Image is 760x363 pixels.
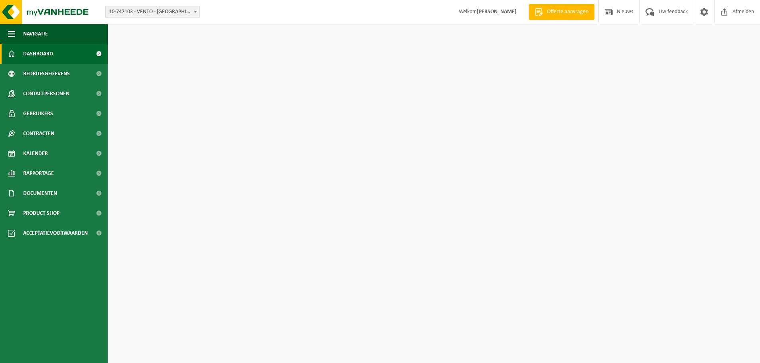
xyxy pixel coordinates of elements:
span: Dashboard [23,44,53,64]
span: Documenten [23,183,57,203]
span: Rapportage [23,163,54,183]
span: Navigatie [23,24,48,44]
span: Contracten [23,124,54,143]
a: Offerte aanvragen [529,4,594,20]
strong: [PERSON_NAME] [477,9,517,15]
span: Gebruikers [23,104,53,124]
span: Offerte aanvragen [545,8,590,16]
span: Kalender [23,143,48,163]
span: Bedrijfsgegevens [23,64,70,84]
span: 10-747103 - VENTO - OUDENAARDE [106,6,199,18]
span: Contactpersonen [23,84,69,104]
span: Acceptatievoorwaarden [23,223,88,243]
span: 10-747103 - VENTO - OUDENAARDE [105,6,200,18]
span: Product Shop [23,203,59,223]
